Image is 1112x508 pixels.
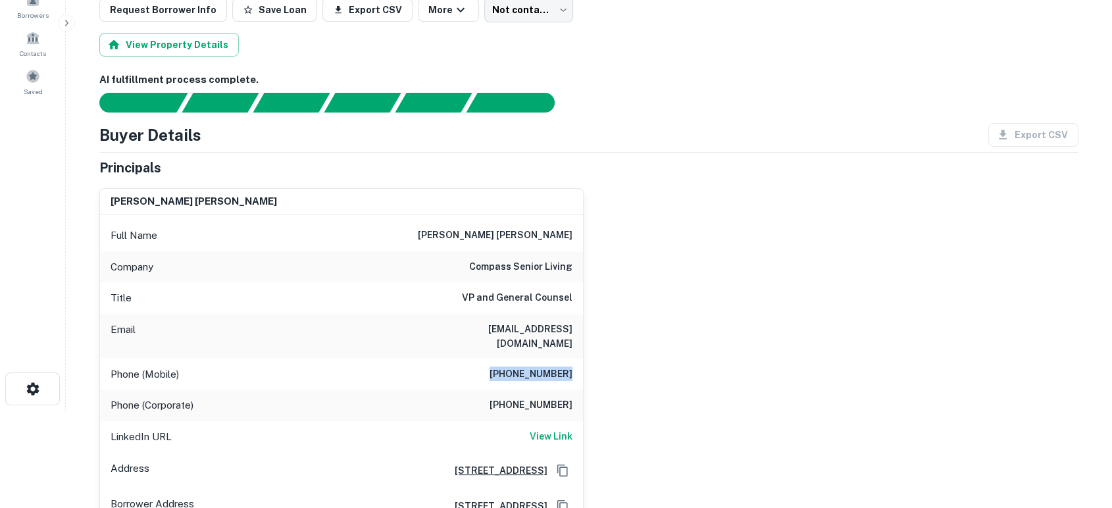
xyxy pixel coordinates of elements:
[111,367,179,382] p: Phone (Mobile)
[111,429,172,445] p: LinkedIn URL
[84,93,182,113] div: Sending borrower request to AI...
[253,93,330,113] div: Documents found, AI parsing details...
[553,461,572,480] button: Copy Address
[111,228,157,243] p: Full Name
[462,290,572,306] h6: VP and General Counsel
[467,93,570,113] div: AI fulfillment process complete.
[469,259,572,275] h6: compass senior living
[4,64,62,99] a: Saved
[17,10,49,20] span: Borrowers
[4,26,62,61] a: Contacts
[111,259,153,275] p: Company
[111,290,132,306] p: Title
[99,123,201,147] h4: Buyer Details
[530,429,572,445] a: View Link
[24,86,43,97] span: Saved
[444,463,547,478] a: [STREET_ADDRESS]
[111,461,149,480] p: Address
[111,194,277,209] h6: [PERSON_NAME] [PERSON_NAME]
[1046,403,1112,466] iframe: Chat Widget
[111,322,136,351] p: Email
[490,397,572,413] h6: [PHONE_NUMBER]
[395,93,472,113] div: Principals found, still searching for contact information. This may take time...
[99,33,239,57] button: View Property Details
[530,429,572,444] h6: View Link
[490,367,572,382] h6: [PHONE_NUMBER]
[324,93,401,113] div: Principals found, AI now looking for contact information...
[99,72,1078,88] h6: AI fulfillment process complete.
[415,322,572,351] h6: [EMAIL_ADDRESS][DOMAIN_NAME]
[418,228,572,243] h6: [PERSON_NAME] [PERSON_NAME]
[20,48,46,59] span: Contacts
[111,397,193,413] p: Phone (Corporate)
[99,158,161,178] h5: Principals
[182,93,259,113] div: Your request is received and processing...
